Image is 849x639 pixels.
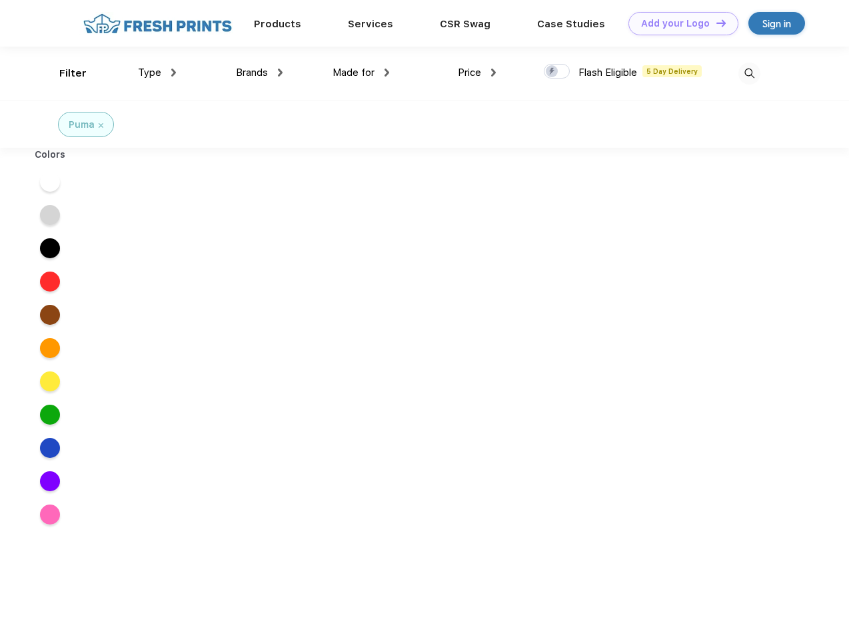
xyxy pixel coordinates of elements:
[25,148,76,162] div: Colors
[641,18,710,29] div: Add your Logo
[254,18,301,30] a: Products
[278,69,283,77] img: dropdown.png
[458,67,481,79] span: Price
[748,12,805,35] a: Sign in
[138,67,161,79] span: Type
[578,67,637,79] span: Flash Eligible
[99,123,103,128] img: filter_cancel.svg
[642,65,702,77] span: 5 Day Delivery
[79,12,236,35] img: fo%20logo%202.webp
[491,69,496,77] img: dropdown.png
[236,67,268,79] span: Brands
[333,67,375,79] span: Made for
[59,66,87,81] div: Filter
[69,118,95,132] div: Puma
[738,63,760,85] img: desktop_search.svg
[171,69,176,77] img: dropdown.png
[385,69,389,77] img: dropdown.png
[348,18,393,30] a: Services
[440,18,490,30] a: CSR Swag
[716,19,726,27] img: DT
[762,16,791,31] div: Sign in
